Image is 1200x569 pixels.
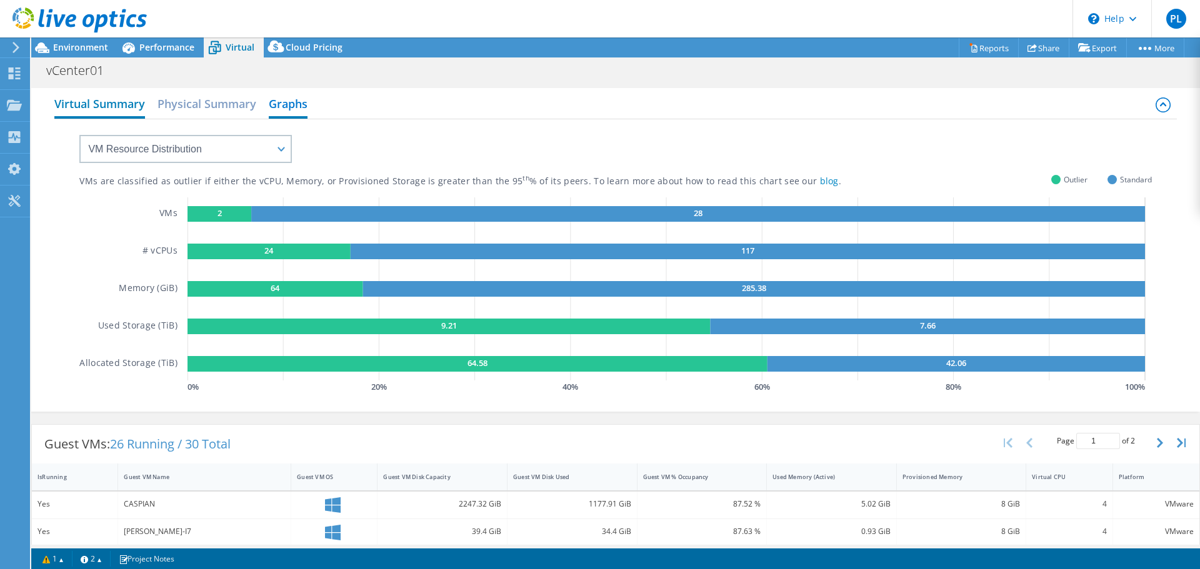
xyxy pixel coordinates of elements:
div: 8 GiB [902,497,1021,511]
text: 24 [264,245,274,256]
span: Page of [1057,433,1135,449]
a: Export [1069,38,1127,57]
h2: Virtual Summary [54,91,145,119]
div: 4 [1032,497,1106,511]
text: 100 % [1125,381,1145,392]
a: 1 [34,551,72,567]
div: Yes [37,525,112,538]
span: PL [1166,9,1186,29]
text: 9.21 [441,320,457,331]
div: Guest VM Disk Capacity [383,473,486,481]
div: 5.02 GiB [772,497,891,511]
div: VMware [1119,497,1194,511]
div: Platform [1119,473,1179,481]
div: Used Memory (Active) [772,473,876,481]
div: Guest VM OS [297,473,356,481]
h5: Used Storage (TiB) [98,319,177,334]
text: 117 [741,245,754,256]
sup: th [522,174,529,182]
svg: GaugeChartPercentageAxisTexta [187,380,1152,393]
div: 0.93 GiB [772,525,891,538]
text: 64.58 [467,357,487,369]
h5: Allocated Storage (TiB) [79,356,177,372]
h2: Physical Summary [157,91,256,116]
div: Guest VM % Occupancy [643,473,746,481]
div: Virtual CPU [1032,473,1091,481]
span: Environment [53,41,108,53]
div: Yes [37,497,112,511]
div: VMware [1119,525,1194,538]
h5: Memory (GiB) [119,281,177,297]
input: jump to page [1076,433,1120,449]
text: 80 % [946,381,961,392]
h5: # vCPUs [142,244,177,259]
span: Standard [1120,172,1152,187]
div: 87.63 % [643,525,761,538]
div: 39.4 GiB [383,525,501,538]
text: 7.66 [920,320,936,331]
h2: Graphs [269,91,307,119]
text: 2 [217,207,221,219]
div: 87.52 % [643,497,761,511]
text: 64 [271,282,280,294]
text: 20 % [371,381,387,392]
div: CASPIAN [124,497,285,511]
div: Provisioned Memory [902,473,1006,481]
div: Guest VMs: [32,425,243,463]
text: 42.06 [946,357,966,369]
text: 285.38 [742,282,766,294]
div: Guest VM Disk Used [513,473,616,481]
div: IsRunning [37,473,97,481]
div: 34.4 GiB [513,525,631,538]
h1: vCenter01 [41,64,123,77]
text: 0 % [187,381,199,392]
span: 2 [1131,435,1135,446]
span: Performance [139,41,194,53]
a: More [1126,38,1184,57]
span: 26 Running / 30 Total [110,435,231,452]
div: VMs are classified as outlier if either the vCPU, Memory, or Provisioned Storage is greater than ... [79,176,904,187]
text: 40 % [562,381,578,392]
span: Virtual [226,41,254,53]
a: Share [1018,38,1069,57]
a: 2 [72,551,111,567]
div: 2247.32 GiB [383,497,501,511]
svg: \n [1088,13,1099,24]
h5: VMs [159,206,177,222]
div: 8 GiB [902,525,1021,538]
div: Guest VM Name [124,473,270,481]
text: 60 % [754,381,770,392]
div: [PERSON_NAME]-I7 [124,525,285,538]
a: Reports [959,38,1019,57]
div: 1177.91 GiB [513,497,631,511]
div: 4 [1032,525,1106,538]
span: Outlier [1064,172,1087,187]
text: 28 [694,207,702,219]
span: Cloud Pricing [286,41,342,53]
a: blog [820,175,839,187]
a: Project Notes [110,551,183,567]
